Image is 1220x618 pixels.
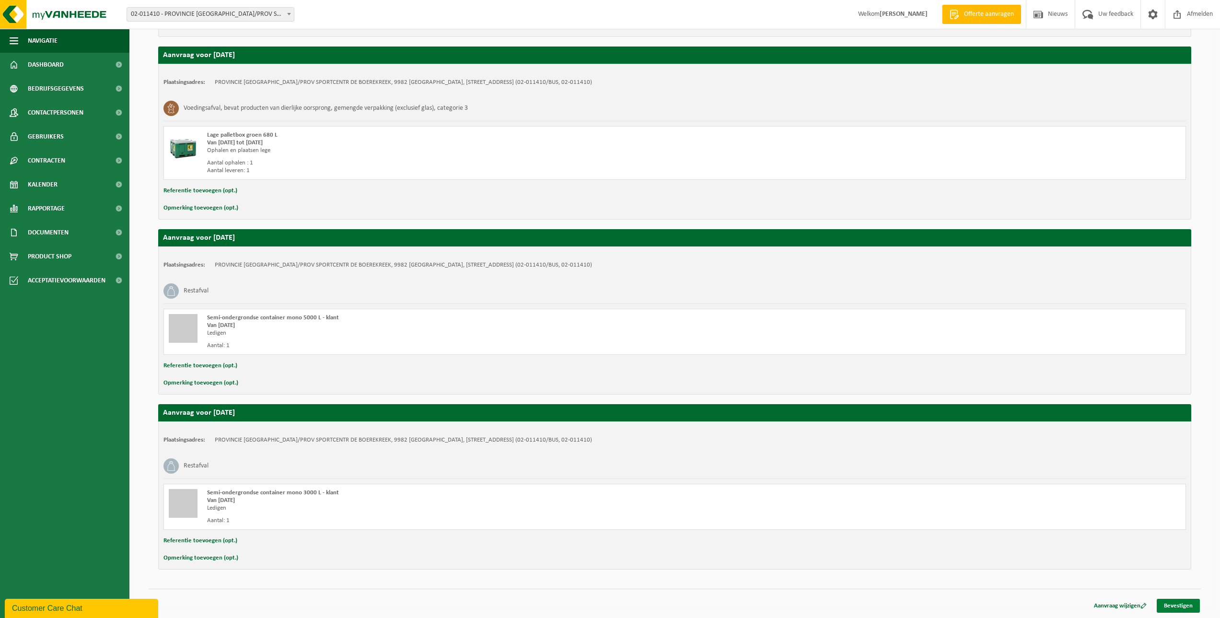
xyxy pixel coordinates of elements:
[163,185,237,197] button: Referentie toevoegen (opt.)
[207,517,713,525] div: Aantal: 1
[942,5,1021,24] a: Offerte aanvragen
[28,245,71,268] span: Product Shop
[207,497,235,503] strong: Van [DATE]
[962,10,1016,19] span: Offerte aanvragen
[207,315,339,321] span: Semi-ondergrondse container mono 5000 L - klant
[207,322,235,328] strong: Van [DATE]
[28,29,58,53] span: Navigatie
[163,360,237,372] button: Referentie toevoegen (opt.)
[207,147,713,154] div: Ophalen en plaatsen lege
[28,125,64,149] span: Gebruikers
[207,504,713,512] div: Ledigen
[28,268,105,292] span: Acceptatievoorwaarden
[207,490,339,496] span: Semi-ondergrondse container mono 3000 L - klant
[127,8,294,21] span: 02-011410 - PROVINCIE OOST VLAANDEREN/PROV SPORTCENTR DE BOEREKREEK - SINT-JAN-IN-EREMO
[169,131,198,160] img: PB-LB-0680-HPE-GN-01.png
[215,436,592,444] td: PROVINCIE [GEOGRAPHIC_DATA]/PROV SPORTCENTR DE BOEREKREEK, 9982 [GEOGRAPHIC_DATA], [STREET_ADDRES...
[207,167,713,175] div: Aantal leveren: 1
[5,597,160,618] iframe: chat widget
[184,101,468,116] h3: Voedingsafval, bevat producten van dierlijke oorsprong, gemengde verpakking (exclusief glas), cat...
[207,329,713,337] div: Ledigen
[163,377,238,389] button: Opmerking toevoegen (opt.)
[184,283,209,299] h3: Restafval
[163,262,205,268] strong: Plaatsingsadres:
[28,221,69,245] span: Documenten
[127,7,294,22] span: 02-011410 - PROVINCIE OOST VLAANDEREN/PROV SPORTCENTR DE BOEREKREEK - SINT-JAN-IN-EREMO
[207,132,278,138] span: Lage palletbox groen 680 L
[1087,599,1154,613] a: Aanvraag wijzigen
[207,159,713,167] div: Aantal ophalen : 1
[163,535,237,547] button: Referentie toevoegen (opt.)
[207,342,713,350] div: Aantal: 1
[215,79,592,86] td: PROVINCIE [GEOGRAPHIC_DATA]/PROV SPORTCENTR DE BOEREKREEK, 9982 [GEOGRAPHIC_DATA], [STREET_ADDRES...
[163,409,235,417] strong: Aanvraag voor [DATE]
[163,202,238,214] button: Opmerking toevoegen (opt.)
[28,101,83,125] span: Contactpersonen
[215,261,592,269] td: PROVINCIE [GEOGRAPHIC_DATA]/PROV SPORTCENTR DE BOEREKREEK, 9982 [GEOGRAPHIC_DATA], [STREET_ADDRES...
[28,77,84,101] span: Bedrijfsgegevens
[880,11,928,18] strong: [PERSON_NAME]
[163,552,238,564] button: Opmerking toevoegen (opt.)
[207,140,263,146] strong: Van [DATE] tot [DATE]
[28,53,64,77] span: Dashboard
[163,234,235,242] strong: Aanvraag voor [DATE]
[163,437,205,443] strong: Plaatsingsadres:
[163,79,205,85] strong: Plaatsingsadres:
[28,197,65,221] span: Rapportage
[163,51,235,59] strong: Aanvraag voor [DATE]
[28,173,58,197] span: Kalender
[28,149,65,173] span: Contracten
[184,458,209,474] h3: Restafval
[1157,599,1200,613] a: Bevestigen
